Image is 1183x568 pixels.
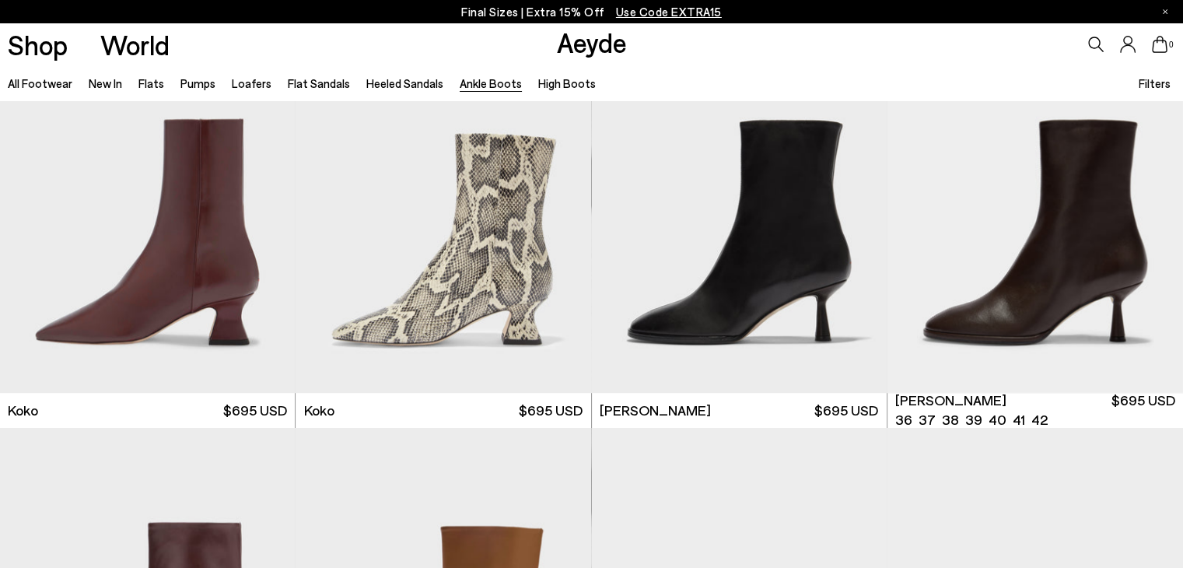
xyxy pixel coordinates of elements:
[8,31,68,58] a: Shop
[1152,36,1167,53] a: 0
[592,22,887,393] img: Dorothy Soft Sock Boots
[1167,40,1175,49] span: 0
[814,401,878,420] span: $695 USD
[180,76,215,90] a: Pumps
[8,76,72,90] a: All Footwear
[100,31,170,58] a: World
[460,76,522,90] a: Ankle Boots
[1111,391,1175,430] span: $695 USD
[1031,410,1048,430] li: 42
[519,401,583,420] span: $695 USD
[592,393,887,428] a: [PERSON_NAME] $695 USD
[887,22,1183,393] div: 1 / 6
[919,410,936,430] li: 37
[1139,76,1171,90] span: Filters
[223,401,287,420] span: $695 USD
[895,410,912,430] li: 36
[965,410,982,430] li: 39
[8,401,38,420] span: Koko
[538,76,596,90] a: High Boots
[895,410,1043,430] ul: variant
[887,393,1183,428] a: [PERSON_NAME] 36 37 38 39 40 41 42 $695 USD
[600,401,711,420] span: [PERSON_NAME]
[557,26,627,58] a: Aeyde
[895,391,1006,410] span: [PERSON_NAME]
[366,76,443,90] a: Heeled Sandals
[138,76,164,90] a: Flats
[989,410,1006,430] li: 40
[304,401,334,420] span: Koko
[461,2,722,22] p: Final Sizes | Extra 15% Off
[232,76,271,90] a: Loafers
[616,5,722,19] span: Navigate to /collections/ss25-final-sizes
[288,76,350,90] a: Flat Sandals
[887,22,1183,393] a: 6 / 6 1 / 6 2 / 6 3 / 6 4 / 6 5 / 6 6 / 6 1 / 6 Next slide Previous slide
[887,22,1183,393] img: Dorothy Soft Sock Boots
[296,22,590,393] img: Koko Regal Heel Boots
[89,76,122,90] a: New In
[1013,410,1025,430] li: 41
[296,393,590,428] a: Koko $695 USD
[942,410,959,430] li: 38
